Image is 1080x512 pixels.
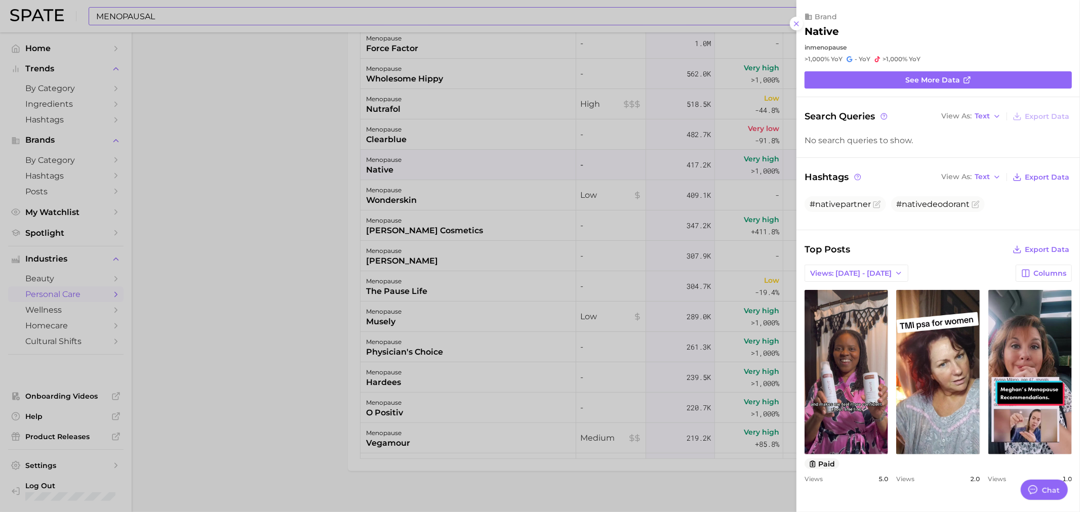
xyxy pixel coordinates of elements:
[941,174,972,180] span: View As
[972,200,980,208] button: Flag as miscategorized or irrelevant
[1025,245,1069,254] span: Export Data
[1010,170,1072,184] button: Export Data
[1025,173,1069,182] span: Export Data
[831,55,843,63] span: YoY
[805,170,863,184] span: Hashtags
[855,55,857,63] span: -
[971,475,980,483] span: 2.0
[805,475,823,483] span: Views
[810,199,871,209] span: #nativepartner
[805,71,1072,89] a: See more data
[815,12,837,21] span: brand
[975,113,990,119] span: Text
[810,44,847,51] span: menopause
[975,174,990,180] span: Text
[1033,269,1066,278] span: Columns
[1010,242,1072,257] button: Export Data
[878,475,888,483] span: 5.0
[873,200,881,208] button: Flag as miscategorized or irrelevant
[805,265,908,282] button: Views: [DATE] - [DATE]
[896,475,914,483] span: Views
[805,109,889,123] span: Search Queries
[805,136,1072,145] div: No search queries to show.
[896,199,970,209] span: #nativedeodorant
[859,55,870,63] span: YoY
[1062,475,1072,483] span: 1.0
[909,55,921,63] span: YoY
[805,55,829,63] span: >1,000%
[988,475,1007,483] span: Views
[939,110,1004,123] button: View AsText
[810,269,892,278] span: Views: [DATE] - [DATE]
[905,76,960,84] span: See more data
[1016,265,1072,282] button: Columns
[883,55,907,63] span: >1,000%
[941,113,972,119] span: View As
[805,458,839,469] button: paid
[805,25,839,37] h2: native
[805,242,850,257] span: Top Posts
[1010,109,1072,123] button: Export Data
[805,44,1072,51] div: in
[1025,112,1069,121] span: Export Data
[939,170,1004,184] button: View AsText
